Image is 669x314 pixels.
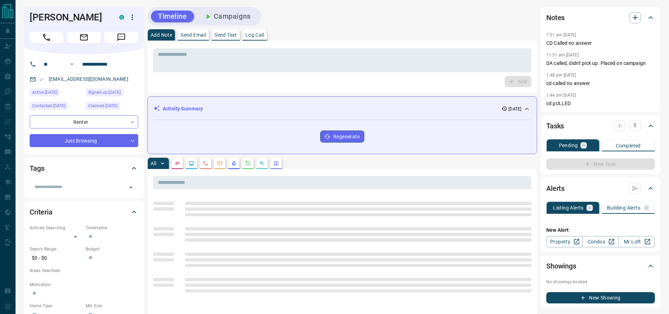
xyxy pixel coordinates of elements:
h2: Tasks [546,120,564,132]
p: CD Called no answer [546,40,655,47]
div: Just Browsing [30,134,138,147]
div: Showings [546,258,655,274]
svg: Agent Actions [273,161,279,166]
p: Completed [616,143,641,148]
p: 7:51 am [DATE] [546,32,576,37]
p: Send Text [214,32,237,37]
button: Open [68,60,76,68]
div: condos.ca [119,15,124,20]
div: Alerts [546,180,655,197]
button: Open [126,182,136,192]
p: 11:51 am [DATE] [546,53,579,58]
span: Claimed [DATE] [88,102,117,109]
div: Renter [30,115,138,128]
div: Criteria [30,204,138,221]
svg: Emails [217,161,223,166]
p: Home Type: [30,303,82,309]
p: DA called, didn't pick up. Placed on campaign [546,60,655,67]
h2: Showings [546,260,576,272]
p: Areas Searched: [30,267,138,274]
a: Condos [582,236,619,247]
p: $0 - $0 [30,252,82,264]
button: Timeline [151,11,194,22]
svg: Email Valid [39,77,44,82]
span: Call [30,32,63,43]
a: [EMAIL_ADDRESS][DOMAIN_NAME] [49,76,128,82]
p: Pending [559,143,578,148]
p: cd called no answer [546,80,655,87]
svg: Opportunities [259,161,265,166]
p: 1:44 pm [DATE] [546,93,576,98]
svg: Listing Alerts [231,161,237,166]
h2: Criteria [30,206,53,218]
p: Add Note [151,32,172,37]
p: Min Size: [86,303,138,309]
h2: Tags [30,163,44,174]
div: Notes [546,9,655,26]
span: Signed up [DATE] [88,89,121,96]
button: Campaigns [197,11,258,22]
span: Email [67,32,101,43]
p: Budget: [86,246,138,252]
div: Activity Summary[DATE] [153,102,531,115]
p: 1:48 pm [DATE] [546,73,576,78]
span: Contacted [DATE] [32,102,65,109]
svg: Lead Browsing Activity [189,161,194,166]
p: Actively Searching: [30,225,82,231]
span: Message [104,32,138,43]
svg: Calls [203,161,208,166]
div: Tue Oct 07 2025 [86,102,138,112]
svg: Requests [245,161,251,166]
div: Tue Oct 07 2025 [30,89,82,98]
span: Active [DATE] [32,89,57,96]
p: Activity Summary [163,105,203,113]
a: Property [546,236,583,247]
div: Tasks [546,117,655,134]
button: Regenerate [320,131,364,143]
svg: Notes [175,161,180,166]
h2: Alerts [546,183,565,194]
button: New Showing [546,292,655,303]
p: Search Range: [30,246,82,252]
p: Listing Alerts [553,205,584,210]
p: No showings booked [546,279,655,285]
p: Send Email [181,32,206,37]
p: [DATE] [509,106,521,112]
p: cd pULLED [546,100,655,107]
h1: [PERSON_NAME] [30,12,109,23]
div: Tags [30,160,138,177]
p: New Alert: [546,227,655,234]
div: Thu Oct 09 2025 [30,102,82,112]
p: Motivation: [30,282,138,288]
p: All [151,161,156,166]
p: Building Alerts [607,205,640,210]
a: Mr.Loft [619,236,655,247]
div: Wed Jun 10 2020 [86,89,138,98]
p: Timeframe: [86,225,138,231]
p: Log Call [245,32,264,37]
h2: Notes [546,12,565,23]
